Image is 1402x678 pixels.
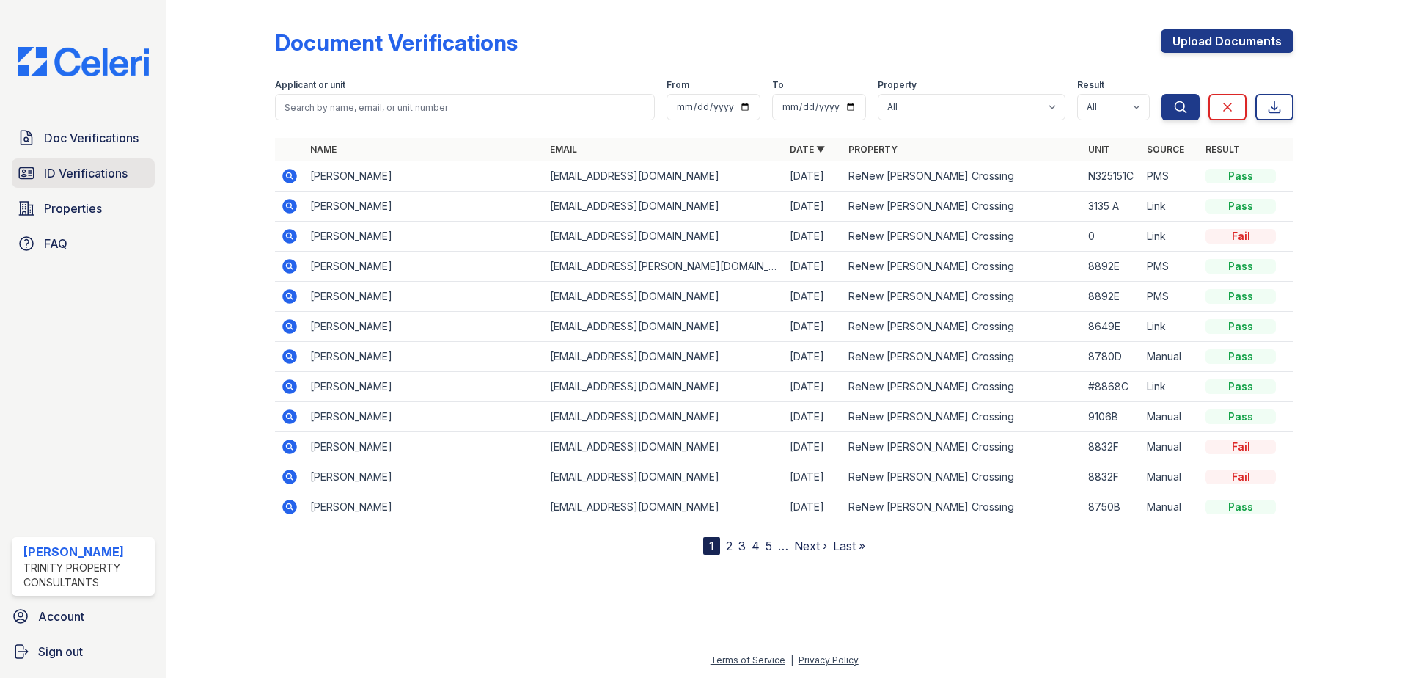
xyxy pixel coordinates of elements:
[843,492,1082,522] td: ReNew [PERSON_NAME] Crossing
[304,192,544,222] td: [PERSON_NAME]
[878,79,917,91] label: Property
[784,402,843,432] td: [DATE]
[1141,192,1200,222] td: Link
[738,539,746,553] a: 3
[1082,252,1141,282] td: 8892E
[304,252,544,282] td: [PERSON_NAME]
[1082,342,1141,372] td: 8780D
[1205,259,1276,274] div: Pass
[1141,161,1200,192] td: PMS
[1141,222,1200,252] td: Link
[1082,372,1141,402] td: #8868C
[784,342,843,372] td: [DATE]
[1082,192,1141,222] td: 3135 A
[766,539,772,553] a: 5
[1077,79,1104,91] label: Result
[784,282,843,312] td: [DATE]
[1147,144,1184,155] a: Source
[1205,229,1276,244] div: Fail
[544,222,784,252] td: [EMAIL_ADDRESS][DOMAIN_NAME]
[1082,462,1141,492] td: 8832F
[1205,169,1276,183] div: Pass
[304,161,544,192] td: [PERSON_NAME]
[544,402,784,432] td: [EMAIL_ADDRESS][DOMAIN_NAME]
[1205,500,1276,514] div: Pass
[1082,432,1141,462] td: 8832F
[304,432,544,462] td: [PERSON_NAME]
[304,282,544,312] td: [PERSON_NAME]
[1205,440,1276,454] div: Fail
[544,161,784,192] td: [EMAIL_ADDRESS][DOMAIN_NAME]
[44,164,128,182] span: ID Verifications
[6,637,161,666] a: Sign out
[544,342,784,372] td: [EMAIL_ADDRESS][DOMAIN_NAME]
[44,235,67,252] span: FAQ
[843,342,1082,372] td: ReNew [PERSON_NAME] Crossing
[784,462,843,492] td: [DATE]
[6,47,161,76] img: CE_Logo_Blue-a8612792a0a2168367f1c8372b55b34899dd931a85d93a1a3d3e32e68fde9ad4.png
[843,161,1082,192] td: ReNew [PERSON_NAME] Crossing
[784,161,843,192] td: [DATE]
[275,79,345,91] label: Applicant or unit
[38,643,83,660] span: Sign out
[23,543,149,561] div: [PERSON_NAME]
[6,602,161,631] a: Account
[794,539,827,553] a: Next ›
[1141,252,1200,282] td: PMS
[1082,402,1141,432] td: 9106B
[1141,462,1200,492] td: Manual
[1082,492,1141,522] td: 8750B
[1088,144,1110,155] a: Unit
[848,144,898,155] a: Property
[1205,144,1240,155] a: Result
[44,200,102,217] span: Properties
[784,372,843,402] td: [DATE]
[1141,312,1200,342] td: Link
[310,144,337,155] a: Name
[1141,282,1200,312] td: PMS
[843,402,1082,432] td: ReNew [PERSON_NAME] Crossing
[544,372,784,402] td: [EMAIL_ADDRESS][DOMAIN_NAME]
[784,492,843,522] td: [DATE]
[752,539,760,553] a: 4
[1161,29,1293,53] a: Upload Documents
[1205,470,1276,484] div: Fail
[1205,289,1276,304] div: Pass
[790,655,793,666] div: |
[843,432,1082,462] td: ReNew [PERSON_NAME] Crossing
[843,312,1082,342] td: ReNew [PERSON_NAME] Crossing
[1205,409,1276,424] div: Pass
[711,655,785,666] a: Terms of Service
[544,192,784,222] td: [EMAIL_ADDRESS][DOMAIN_NAME]
[304,492,544,522] td: [PERSON_NAME]
[1141,492,1200,522] td: Manual
[304,342,544,372] td: [PERSON_NAME]
[843,192,1082,222] td: ReNew [PERSON_NAME] Crossing
[1205,319,1276,334] div: Pass
[843,282,1082,312] td: ReNew [PERSON_NAME] Crossing
[1205,349,1276,364] div: Pass
[544,492,784,522] td: [EMAIL_ADDRESS][DOMAIN_NAME]
[544,432,784,462] td: [EMAIL_ADDRESS][DOMAIN_NAME]
[784,312,843,342] td: [DATE]
[12,229,155,258] a: FAQ
[1082,222,1141,252] td: 0
[1205,199,1276,214] div: Pass
[784,222,843,252] td: [DATE]
[790,144,825,155] a: Date ▼
[544,282,784,312] td: [EMAIL_ADDRESS][DOMAIN_NAME]
[843,252,1082,282] td: ReNew [PERSON_NAME] Crossing
[544,462,784,492] td: [EMAIL_ADDRESS][DOMAIN_NAME]
[799,655,859,666] a: Privacy Policy
[275,29,518,56] div: Document Verifications
[275,94,655,120] input: Search by name, email, or unit number
[1082,282,1141,312] td: 8892E
[784,192,843,222] td: [DATE]
[1141,432,1200,462] td: Manual
[544,252,784,282] td: [EMAIL_ADDRESS][PERSON_NAME][DOMAIN_NAME]
[12,123,155,153] a: Doc Verifications
[843,222,1082,252] td: ReNew [PERSON_NAME] Crossing
[1082,312,1141,342] td: 8649E
[1141,402,1200,432] td: Manual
